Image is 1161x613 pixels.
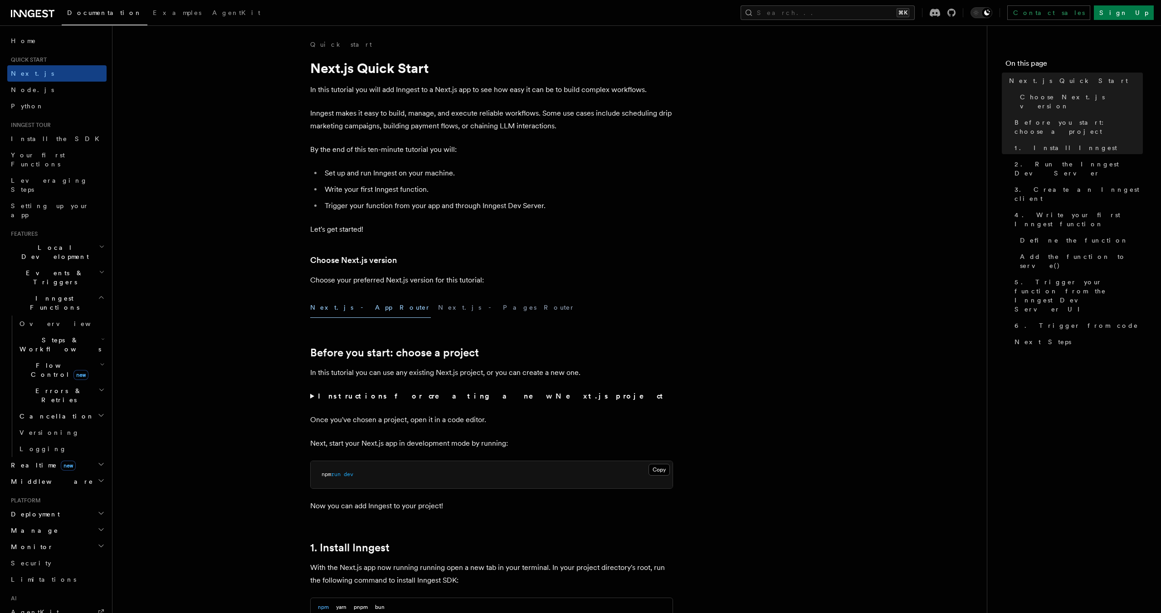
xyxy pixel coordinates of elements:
[310,223,673,236] p: Let's get started!
[73,370,88,380] span: new
[7,65,107,82] a: Next.js
[1011,334,1143,350] a: Next Steps
[11,576,76,583] span: Limitations
[1015,143,1117,152] span: 1. Install Inngest
[1007,5,1090,20] a: Contact sales
[7,522,107,539] button: Manage
[310,297,431,318] button: Next.js - App Router
[11,559,51,567] span: Security
[62,3,147,25] a: Documentation
[7,555,107,571] a: Security
[310,60,673,76] h1: Next.js Quick Start
[212,9,260,16] span: AgentKit
[1011,140,1143,156] a: 1. Install Inngest
[11,151,65,168] span: Your first Functions
[20,445,67,452] span: Logging
[1015,210,1143,229] span: 4. Write your first Inngest function
[7,542,54,551] span: Monitor
[310,390,673,403] summary: Instructions for creating a new Next.js project
[1015,277,1143,314] span: 5. Trigger your function from the Inngest Dev Server UI
[7,243,99,261] span: Local Development
[147,3,207,24] a: Examples
[1015,321,1138,330] span: 6. Trigger from code
[971,7,992,18] button: Toggle dark mode
[7,131,107,147] a: Install the SDK
[1020,236,1128,245] span: Define the function
[1020,92,1143,111] span: Choose Next.js version
[16,441,107,457] a: Logging
[1015,337,1071,346] span: Next Steps
[11,36,36,45] span: Home
[310,274,673,287] p: Choose your preferred Next.js version for this tutorial:
[16,316,107,332] a: Overview
[11,177,88,193] span: Leveraging Steps
[1015,185,1143,203] span: 3. Create an Inngest client
[310,541,390,554] a: 1. Install Inngest
[16,361,100,379] span: Flow Control
[7,506,107,522] button: Deployment
[649,464,670,476] button: Copy
[7,571,107,588] a: Limitations
[1094,5,1154,20] a: Sign Up
[7,497,41,504] span: Platform
[16,386,98,404] span: Errors & Retries
[1005,58,1143,73] h4: On this page
[741,5,915,20] button: Search...⌘K
[16,408,107,424] button: Cancellation
[7,147,107,172] a: Your first Functions
[897,8,909,17] kbd: ⌘K
[310,143,673,156] p: By the end of this ten-minute tutorial you will:
[7,56,47,63] span: Quick start
[11,86,54,93] span: Node.js
[310,346,479,359] a: Before you start: choose a project
[1020,252,1143,270] span: Add the function to serve()
[318,392,667,400] strong: Instructions for creating a new Next.js project
[16,383,107,408] button: Errors & Retries
[67,9,142,16] span: Documentation
[1011,156,1143,181] a: 2. Run the Inngest Dev Server
[7,268,99,287] span: Events & Triggers
[7,239,107,265] button: Local Development
[1016,248,1143,274] a: Add the function to serve()
[1011,114,1143,140] a: Before you start: choose a project
[438,297,575,318] button: Next.js - Pages Router
[1015,118,1143,136] span: Before you start: choose a project
[1016,232,1143,248] a: Define the function
[7,473,107,490] button: Middleware
[16,336,101,354] span: Steps & Workflows
[310,500,673,512] p: Now you can add Inngest to your project!
[7,526,59,535] span: Manage
[20,429,79,436] span: Versioning
[11,135,105,142] span: Install the SDK
[7,316,107,457] div: Inngest Functions
[7,539,107,555] button: Monitor
[1005,73,1143,89] a: Next.js Quick Start
[322,199,673,212] li: Trigger your function from your app and through Inngest Dev Server.
[1015,160,1143,178] span: 2. Run the Inngest Dev Server
[16,424,107,441] a: Versioning
[7,595,17,602] span: AI
[7,510,60,519] span: Deployment
[7,477,93,486] span: Middleware
[7,82,107,98] a: Node.js
[1011,181,1143,207] a: 3. Create an Inngest client
[1011,274,1143,317] a: 5. Trigger your function from the Inngest Dev Server UI
[1016,89,1143,114] a: Choose Next.js version
[7,457,107,473] button: Realtimenew
[310,83,673,96] p: In this tutorial you will add Inngest to a Next.js app to see how easy it can be to build complex...
[7,198,107,223] a: Setting up your app
[310,414,673,426] p: Once you've chosen a project, open it in a code editor.
[7,265,107,290] button: Events & Triggers
[310,561,673,587] p: With the Next.js app now running running open a new tab in your terminal. In your project directo...
[310,254,397,267] a: Choose Next.js version
[7,122,51,129] span: Inngest tour
[331,471,341,477] span: run
[16,332,107,357] button: Steps & Workflows
[16,357,107,383] button: Flow Controlnew
[16,412,94,421] span: Cancellation
[7,172,107,198] a: Leveraging Steps
[1009,76,1128,85] span: Next.js Quick Start
[7,98,107,114] a: Python
[7,33,107,49] a: Home
[153,9,201,16] span: Examples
